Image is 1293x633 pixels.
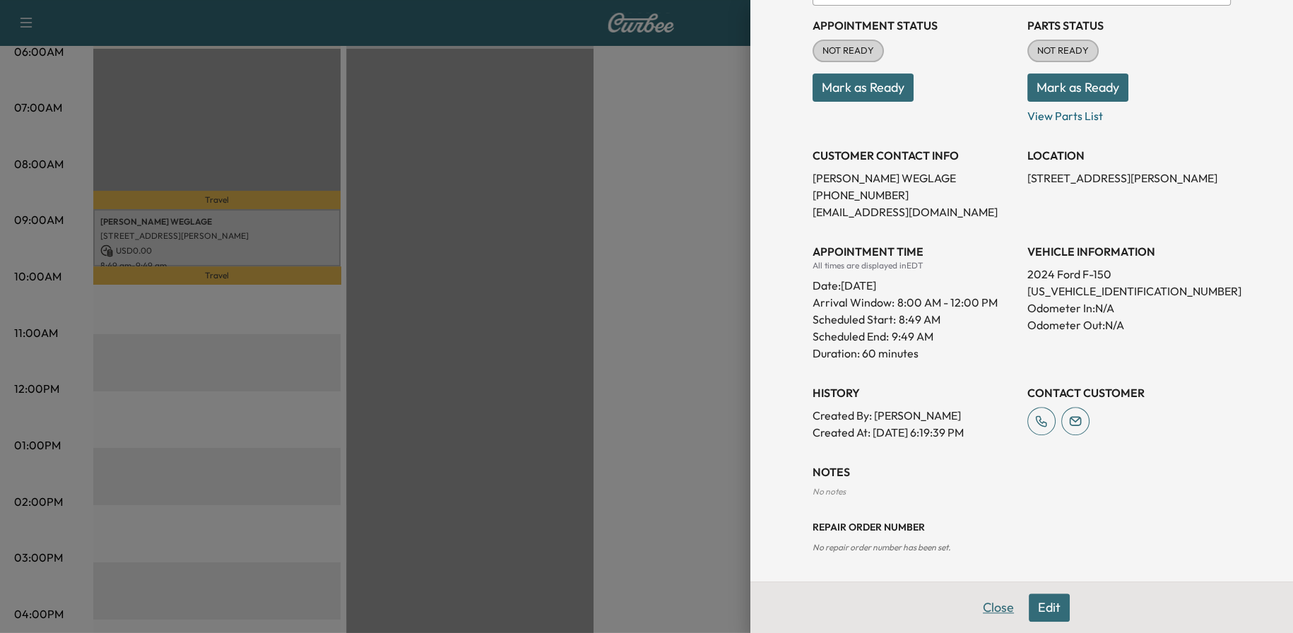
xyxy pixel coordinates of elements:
span: No repair order number has been set. [813,542,950,552]
button: Close [974,593,1023,622]
p: 9:49 AM [892,328,933,345]
p: 8:49 AM [899,311,940,328]
p: Scheduled End: [813,328,889,345]
p: Scheduled Start: [813,311,896,328]
p: Created By : [PERSON_NAME] [813,407,1016,424]
p: [US_VEHICLE_IDENTIFICATION_NUMBER] [1027,283,1231,300]
span: 8:00 AM - 12:00 PM [897,294,998,311]
h3: CUSTOMER CONTACT INFO [813,147,1016,164]
span: NOT READY [814,44,882,58]
p: Duration: 60 minutes [813,345,1016,362]
p: Created At : [DATE] 6:19:39 PM [813,424,1016,441]
span: NOT READY [1029,44,1097,58]
p: Odometer In: N/A [1027,300,1231,316]
p: [EMAIL_ADDRESS][DOMAIN_NAME] [813,203,1016,220]
p: [PERSON_NAME] WEGLAGE [813,170,1016,187]
p: View Parts List [1027,102,1231,124]
p: Arrival Window: [813,294,1016,311]
h3: History [813,384,1016,401]
h3: VEHICLE INFORMATION [1027,243,1231,260]
h3: Parts Status [1027,17,1231,34]
p: 2024 Ford F-150 [1027,266,1231,283]
h3: Appointment Status [813,17,1016,34]
h3: CONTACT CUSTOMER [1027,384,1231,401]
p: [PHONE_NUMBER] [813,187,1016,203]
h3: NOTES [813,463,1231,480]
h3: APPOINTMENT TIME [813,243,1016,260]
button: Edit [1029,593,1070,622]
div: Date: [DATE] [813,271,1016,294]
h3: Repair Order number [813,520,1231,534]
div: All times are displayed in EDT [813,260,1016,271]
div: No notes [813,486,1231,497]
p: [STREET_ADDRESS][PERSON_NAME] [1027,170,1231,187]
button: Mark as Ready [813,73,914,102]
p: Odometer Out: N/A [1027,316,1231,333]
button: Mark as Ready [1027,73,1128,102]
h3: LOCATION [1027,147,1231,164]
